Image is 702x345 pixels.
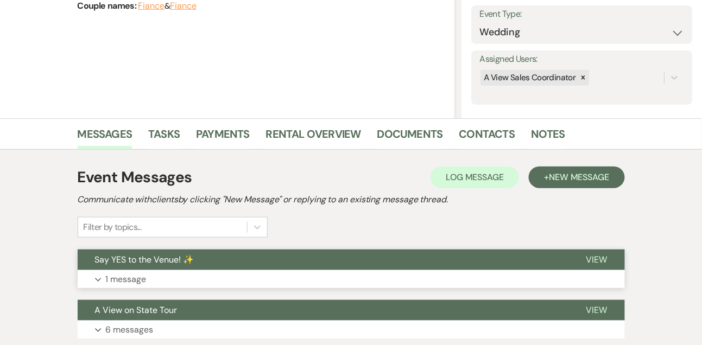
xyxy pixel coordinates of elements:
span: New Message [549,171,609,183]
span: Say YES to the Venue! ✨ [95,254,194,265]
span: A View on State Tour [95,304,178,316]
span: Log Message [446,171,504,183]
button: Log Message [431,167,519,188]
span: View [586,304,608,316]
p: 1 message [106,272,147,286]
label: Event Type: [479,7,684,22]
span: View [586,254,608,265]
a: Notes [531,125,565,149]
a: Payments [196,125,250,149]
button: +New Message [529,167,624,188]
div: A View Sales Coordinator [480,70,577,86]
p: 6 messages [106,323,154,337]
button: A View on State Tour [78,300,569,321]
span: & [138,1,197,11]
a: Documents [377,125,443,149]
button: 6 messages [78,321,625,339]
h1: Event Messages [78,166,192,189]
button: Fiance [138,2,165,10]
button: Fiance [170,2,197,10]
label: Assigned Users: [479,52,684,67]
a: Messages [78,125,132,149]
button: View [569,300,625,321]
a: Contacts [459,125,515,149]
button: View [569,250,625,270]
div: Filter by topics... [84,221,142,234]
a: Rental Overview [266,125,361,149]
h2: Communicate with clients by clicking "New Message" or replying to an existing message thread. [78,193,625,206]
button: Say YES to the Venue! ✨ [78,250,569,270]
button: 1 message [78,270,625,289]
a: Tasks [148,125,180,149]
